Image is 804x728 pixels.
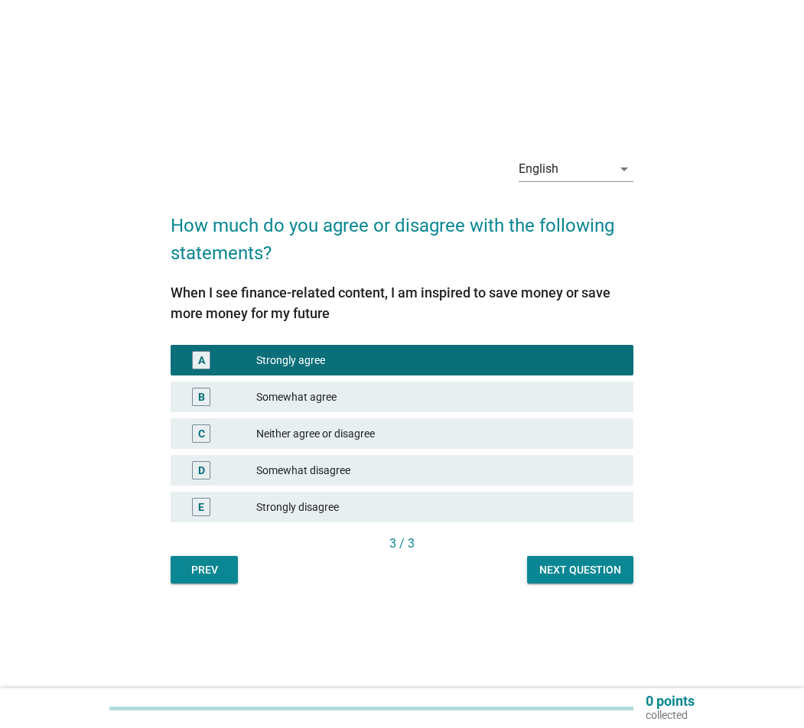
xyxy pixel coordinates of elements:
[256,351,621,369] div: Strongly agree
[171,535,633,553] div: 3 / 3
[615,160,633,178] i: arrow_drop_down
[256,388,621,406] div: Somewhat agree
[539,562,621,578] div: Next question
[519,162,558,176] div: English
[256,461,621,479] div: Somewhat disagree
[198,426,205,442] div: C
[256,498,621,516] div: Strongly disagree
[256,424,621,443] div: Neither agree or disagree
[198,389,205,405] div: B
[198,499,204,515] div: E
[646,708,695,722] p: collected
[171,197,633,267] h2: How much do you agree or disagree with the following statements?
[198,353,205,369] div: A
[171,282,633,323] div: When I see finance-related content, I am inspired to save money or save more money for my future
[198,463,205,479] div: D
[527,556,633,583] button: Next question
[171,556,238,583] button: Prev
[646,694,695,708] p: 0 points
[183,562,226,578] div: Prev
